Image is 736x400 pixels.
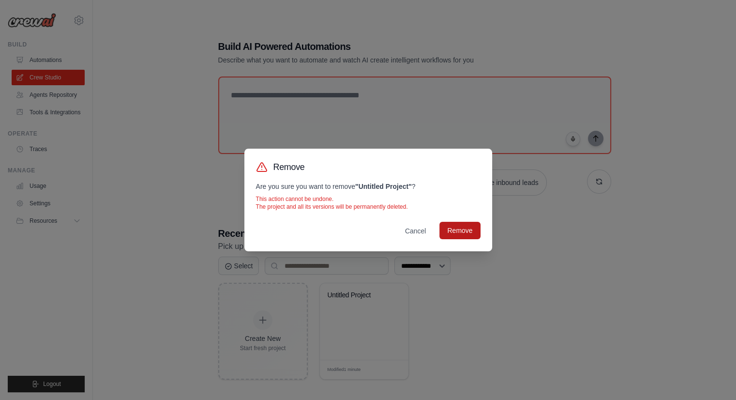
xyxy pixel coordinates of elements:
p: This action cannot be undone. [256,195,481,203]
p: Are you sure you want to remove ? [256,182,481,191]
p: The project and all its versions will be permanently deleted. [256,203,481,211]
strong: " Untitled Project " [355,183,412,190]
h3: Remove [273,160,305,174]
button: Cancel [397,222,434,240]
button: Remove [439,222,480,239]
